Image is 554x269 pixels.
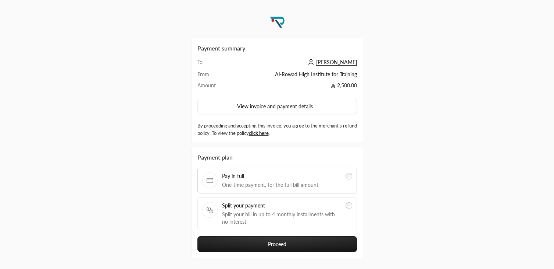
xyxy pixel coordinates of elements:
button: View invoice and payment details [197,99,357,114]
td: Amount [197,82,226,93]
div: Payment plan [197,153,357,162]
input: Split your paymentSplit your bill in up to 4 monthly installments with no interest [346,202,352,209]
td: To [197,59,226,71]
button: Proceed [197,236,357,252]
input: Pay in fullOne-time payment, for the full bill amount [346,173,352,179]
label: By proceeding and accepting this invoice, you agree to the merchant’s refund policy. To view the ... [197,122,357,137]
span: Split your payment [222,202,341,209]
td: Al-Rowad High Institute for Training [226,71,357,82]
span: [PERSON_NAME] [316,59,357,66]
td: 2,500.00 [226,82,357,93]
span: Pay in full [222,172,341,180]
span: One-time payment, for the full bill amount [222,181,341,189]
td: From [197,71,226,82]
a: [PERSON_NAME] [306,59,357,65]
img: Company Logo [267,12,287,32]
span: Split your bill in up to 4 monthly installments with no interest [222,211,341,226]
h2: Payment summary [197,44,357,53]
a: click here [249,130,269,136]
